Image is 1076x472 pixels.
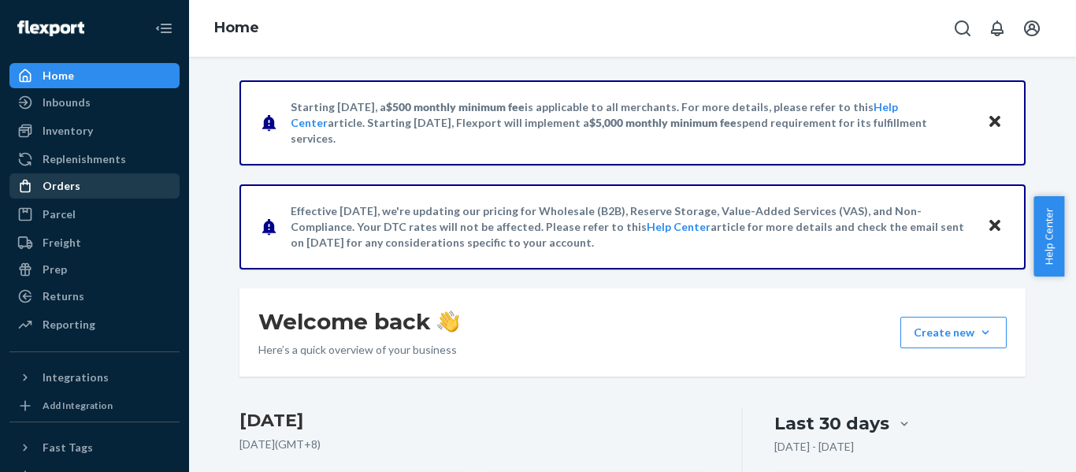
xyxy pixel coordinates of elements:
[43,95,91,110] div: Inbounds
[43,262,67,277] div: Prep
[43,178,80,194] div: Orders
[589,116,737,129] span: $5,000 monthly minimum fee
[43,399,113,412] div: Add Integration
[947,13,978,44] button: Open Search Box
[43,440,93,455] div: Fast Tags
[214,19,259,36] a: Home
[437,310,459,333] img: hand-wave emoji
[9,284,180,309] a: Returns
[43,151,126,167] div: Replenishments
[9,257,180,282] a: Prep
[43,370,109,385] div: Integrations
[9,396,180,415] a: Add Integration
[291,99,972,147] p: Starting [DATE], a is applicable to all merchants. For more details, please refer to this article...
[43,206,76,222] div: Parcel
[43,68,74,84] div: Home
[774,439,854,455] p: [DATE] - [DATE]
[386,100,525,113] span: $500 monthly minimum fee
[9,365,180,390] button: Integrations
[9,230,180,255] a: Freight
[900,317,1007,348] button: Create new
[148,13,180,44] button: Close Navigation
[9,435,180,460] button: Fast Tags
[43,123,93,139] div: Inventory
[17,20,84,36] img: Flexport logo
[202,6,272,51] ol: breadcrumbs
[258,307,459,336] h1: Welcome back
[647,220,711,233] a: Help Center
[9,202,180,227] a: Parcel
[9,147,180,172] a: Replenishments
[239,408,710,433] h3: [DATE]
[774,411,889,436] div: Last 30 days
[43,288,84,304] div: Returns
[43,317,95,333] div: Reporting
[985,215,1005,238] button: Close
[43,235,81,251] div: Freight
[9,118,180,143] a: Inventory
[1033,196,1064,277] button: Help Center
[981,13,1013,44] button: Open notifications
[1016,13,1048,44] button: Open account menu
[9,312,180,337] a: Reporting
[239,437,710,452] p: [DATE] ( GMT+8 )
[985,111,1005,134] button: Close
[9,90,180,115] a: Inbounds
[9,63,180,88] a: Home
[291,203,972,251] p: Effective [DATE], we're updating our pricing for Wholesale (B2B), Reserve Storage, Value-Added Se...
[9,173,180,199] a: Orders
[258,342,459,358] p: Here’s a quick overview of your business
